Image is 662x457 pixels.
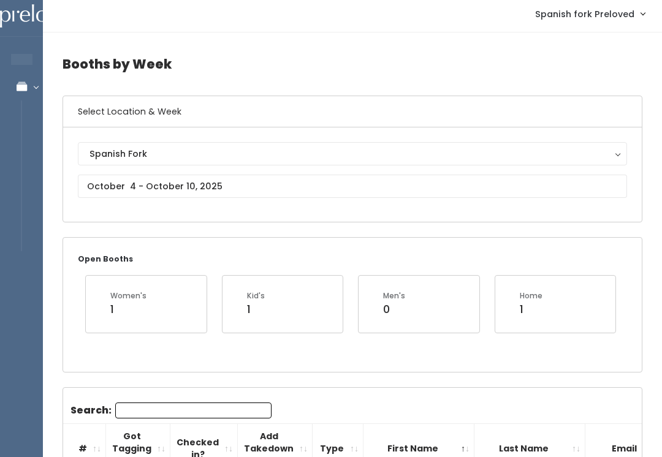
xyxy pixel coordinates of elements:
[78,175,627,198] input: October 4 - October 10, 2025
[247,290,265,301] div: Kid's
[63,47,642,81] h4: Booths by Week
[89,147,615,161] div: Spanish Fork
[523,1,657,27] a: Spanish fork Preloved
[383,290,405,301] div: Men's
[535,7,634,21] span: Spanish fork Preloved
[110,301,146,317] div: 1
[115,402,272,418] input: Search:
[63,96,642,127] h6: Select Location & Week
[78,142,627,165] button: Spanish Fork
[520,301,542,317] div: 1
[247,301,265,317] div: 1
[110,290,146,301] div: Women's
[520,290,542,301] div: Home
[383,301,405,317] div: 0
[70,402,272,418] label: Search:
[78,254,133,264] small: Open Booths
